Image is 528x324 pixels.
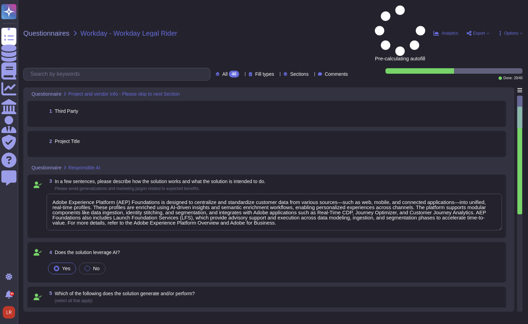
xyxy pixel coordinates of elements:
span: No [93,265,99,271]
p: Select all that apply [47,307,502,312]
span: (select all that apply) [55,298,93,303]
span: 2 [47,139,52,144]
span: Sections [290,72,309,76]
span: Project Title [55,139,80,144]
span: Which of the following does the solution generate and/or perform? [55,291,195,296]
textarea: Adobe Experience Platform (AEP) Foundations is designed to centralize and standardize customer da... [47,194,502,230]
span: Export [473,31,485,35]
span: Responsible AI [68,165,100,170]
span: 5 [47,291,52,296]
div: 40 [229,71,239,77]
span: 20 / 40 [514,76,523,80]
img: user [3,306,15,319]
span: Does the solution leverage AI? [55,250,120,255]
span: Analytics [442,31,458,35]
span: Fill types [255,72,274,76]
span: Pre-calculating autofill [375,5,425,61]
span: Third Party [55,108,78,114]
span: Project and vendor Info - Please skip to next Section [68,92,180,96]
span: Questionnaire [32,165,61,170]
span: 1 [47,109,52,113]
span: All [222,72,228,76]
span: Workday - Workday Legal Rider [81,30,177,37]
span: In a few sentences, please describe how the solution works and what the solution is intended to do. [55,179,266,184]
span: Done: [503,76,513,80]
input: Search by keywords [27,68,210,80]
button: Analytics [433,31,458,36]
span: Options [504,31,518,35]
button: user [1,305,20,320]
span: Questionnaires [23,30,70,37]
span: 4 [47,250,52,255]
div: 9+ [10,292,14,296]
span: 3 [47,179,52,183]
span: Questionnaire [32,92,61,96]
span: Please avoid generalizations and marketing jargon related to expected benefits. [55,186,200,191]
span: Comments [325,72,348,76]
span: Yes [62,265,70,271]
